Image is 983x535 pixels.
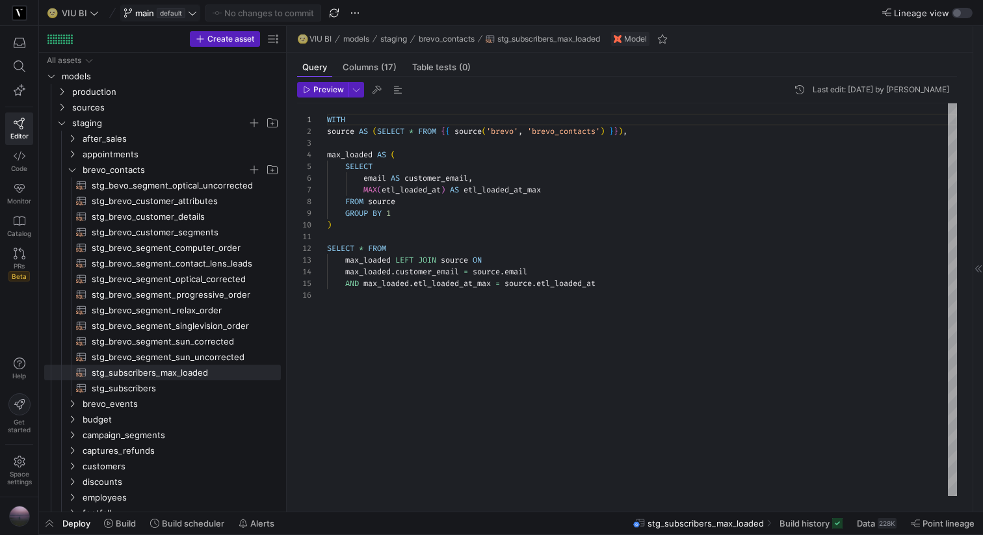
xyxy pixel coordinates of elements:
div: 228K [878,518,897,528]
span: stg_subscribers_max_loaded [497,34,600,44]
div: All assets [47,56,81,65]
div: 6 [297,172,311,184]
div: Press SPACE to select this row. [44,177,281,193]
span: max_loaded [327,150,373,160]
span: sources [72,100,279,115]
button: Create asset [190,31,260,47]
button: 🌝VIU BI [44,5,102,21]
span: AS [450,185,459,195]
div: Press SPACE to select this row. [44,349,281,365]
div: 4 [297,149,311,161]
span: Build [116,518,136,528]
div: Press SPACE to select this row. [44,240,281,255]
span: PRs [14,262,25,270]
a: stg_subscribers_max_loaded​​​​​​​​​​ [44,365,281,380]
div: 11 [297,231,311,242]
a: stg_bevo_segment_optical_uncorrected​​​​​​​​​​ [44,177,281,193]
span: Beta [8,271,30,281]
a: Editor [5,112,33,145]
button: models [340,31,373,47]
span: max_loaded [345,255,391,265]
a: stg_brevo_segment_sun_uncorrected​​​​​​​​​​ [44,349,281,365]
span: stg_brevo_segment_singlevision_order​​​​​​​​​​ [92,319,266,333]
span: Create asset [207,34,254,44]
div: 1 [297,114,311,125]
span: . [500,267,505,277]
button: Preview [297,82,348,98]
span: 1 [386,208,391,218]
span: . [409,278,413,289]
span: stg_brevo_segment_progressive_order​​​​​​​​​​ [92,287,266,302]
span: ON [473,255,482,265]
span: 'brevo' [486,126,518,137]
span: Build history [780,518,830,528]
a: Code [5,145,33,177]
span: } [614,126,618,137]
div: 9 [297,207,311,219]
a: stg_brevo_customer_segments​​​​​​​​​​ [44,224,281,240]
span: brevo_events [83,397,279,411]
span: models [343,34,369,44]
span: . [532,278,536,289]
div: Press SPACE to select this row. [44,302,281,318]
span: . [391,267,395,277]
span: stg_bevo_segment_optical_uncorrected​​​​​​​​​​ [92,178,266,193]
div: Press SPACE to select this row. [44,193,281,209]
span: stg_brevo_segment_contact_lens_leads​​​​​​​​​​ [92,256,266,271]
span: appointments [83,147,279,162]
span: Preview [313,85,344,94]
span: production [72,85,279,99]
span: brevo_contacts [419,34,475,44]
span: Table tests [412,63,471,72]
span: source [327,126,354,137]
a: PRsBeta [5,242,33,287]
div: Press SPACE to select this row. [44,474,281,489]
div: Press SPACE to select this row. [44,287,281,302]
span: VIU BI [309,34,332,44]
span: WITH [327,114,345,125]
span: Alerts [250,518,274,528]
span: etl_loaded_at_max [413,278,491,289]
span: MAX [363,185,377,195]
div: 13 [297,254,311,266]
span: { [445,126,450,137]
span: employees [83,490,279,505]
button: stg_subscribers_max_loaded [482,31,603,47]
div: Press SPACE to select this row. [44,224,281,240]
button: Build history [774,512,848,534]
span: source [368,196,395,207]
span: Editor [10,132,29,140]
span: stg_brevo_customer_details​​​​​​​​​​ [92,209,266,224]
span: campaign_segments [83,428,279,443]
div: Press SPACE to select this row. [44,396,281,411]
span: (17) [381,63,397,72]
a: stg_brevo_segment_progressive_order​​​​​​​​​​ [44,287,281,302]
span: SELECT [345,161,373,172]
img: https://storage.googleapis.com/y42-prod-data-exchange/images/VtGnwq41pAtzV0SzErAhijSx9Rgo16q39DKO... [9,506,30,527]
div: 15 [297,278,311,289]
div: Press SPACE to select this row. [44,380,281,396]
span: BY [373,208,382,218]
span: ) [618,126,623,137]
span: stg_brevo_segment_relax_order​​​​​​​​​​ [92,303,266,318]
a: stg_brevo_customer_attributes​​​​​​​​​​ [44,193,281,209]
span: , [623,126,627,137]
span: AS [377,150,386,160]
span: Deploy [62,518,90,528]
span: JOIN [418,255,436,265]
span: ( [482,126,486,137]
span: max_loaded [345,267,391,277]
span: source [454,126,482,137]
span: discounts [83,475,279,489]
span: source [441,255,468,265]
button: maindefault [120,5,200,21]
a: stg_brevo_customer_details​​​​​​​​​​ [44,209,281,224]
div: Press SPACE to select this row. [44,162,281,177]
button: https://storage.googleapis.com/y42-prod-data-exchange/images/VtGnwq41pAtzV0SzErAhijSx9Rgo16q39DKO... [5,502,33,530]
a: Catalog [5,210,33,242]
a: stg_brevo_segment_optical_corrected​​​​​​​​​​ [44,271,281,287]
div: 12 [297,242,311,254]
a: https://storage.googleapis.com/y42-prod-data-exchange/images/zgRs6g8Sem6LtQCmmHzYBaaZ8bA8vNBoBzxR... [5,2,33,24]
span: models [62,69,279,84]
span: ) [327,220,332,230]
